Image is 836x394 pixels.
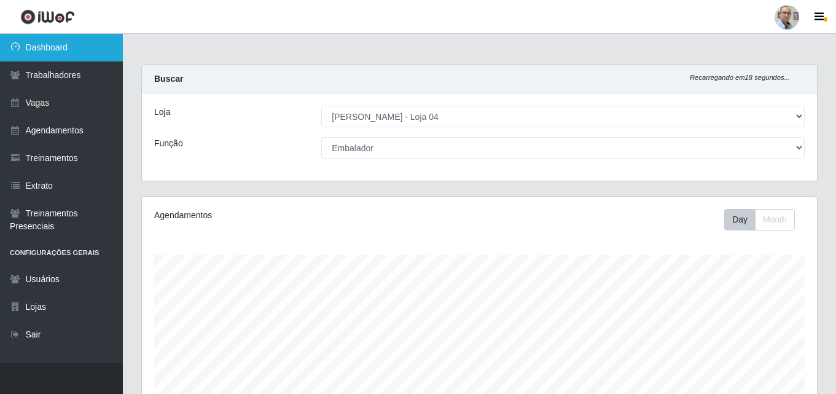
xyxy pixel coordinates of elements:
div: First group [724,209,795,230]
img: CoreUI Logo [20,9,75,25]
div: Toolbar with button groups [724,209,805,230]
strong: Buscar [154,74,183,84]
label: Função [154,137,183,150]
label: Loja [154,106,170,119]
button: Month [755,209,795,230]
i: Recarregando em 18 segundos... [690,74,790,81]
button: Day [724,209,756,230]
div: Agendamentos [154,209,415,222]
